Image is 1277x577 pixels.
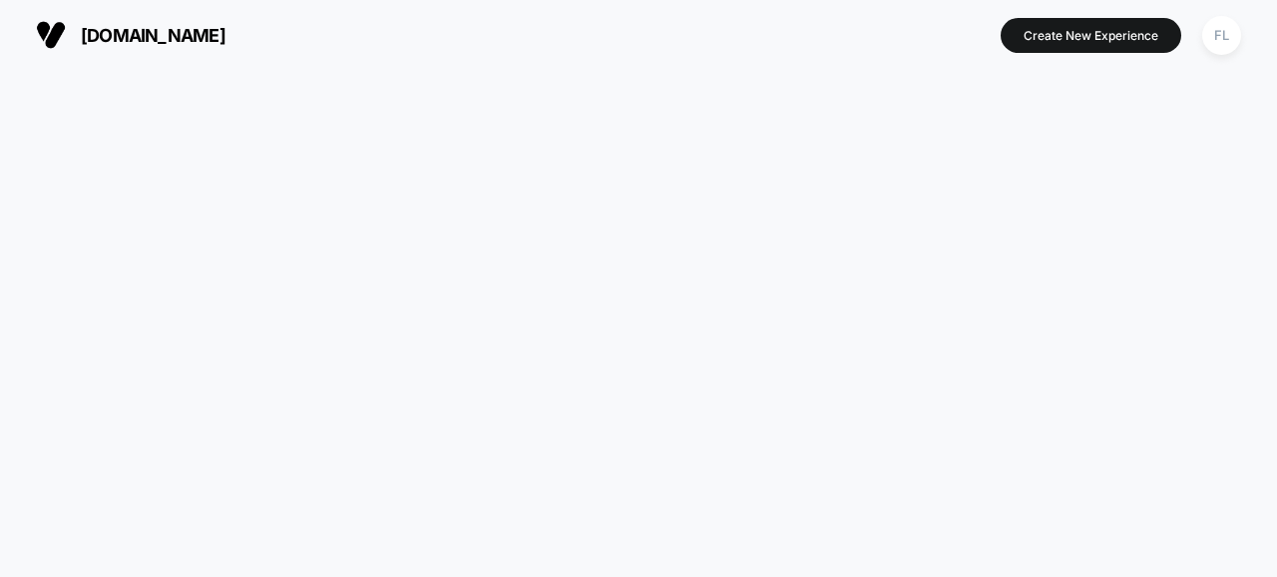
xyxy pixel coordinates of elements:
button: FL [1196,15,1247,56]
img: Visually logo [36,20,66,50]
button: [DOMAIN_NAME] [30,19,231,51]
span: [DOMAIN_NAME] [81,25,225,46]
button: Create New Experience [1001,18,1181,53]
div: FL [1202,16,1241,55]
